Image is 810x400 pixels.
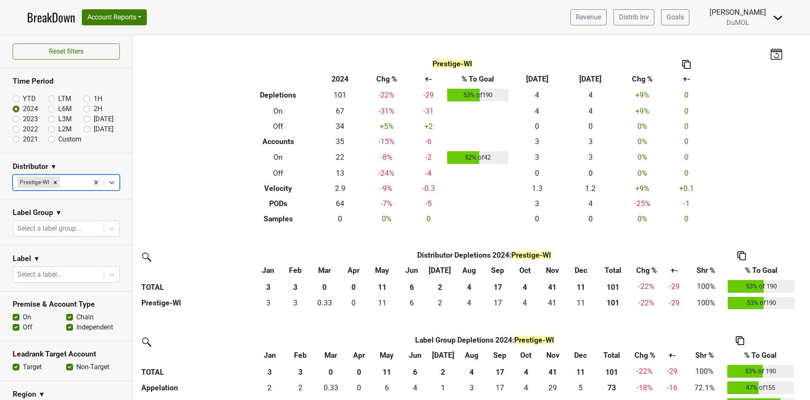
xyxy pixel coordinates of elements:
td: -22 % [631,295,662,312]
th: Sep: activate to sort column ascending [486,348,513,363]
label: Independent [76,322,113,332]
span: ▼ [38,389,45,400]
th: Distributor Depletions 2024 : [282,248,686,263]
label: 2022 [23,124,38,134]
td: 2.667 [457,380,486,397]
td: 3 [564,149,618,166]
td: 0 [510,166,564,181]
td: 0 [510,211,564,226]
label: 2023 [23,114,38,124]
button: Reset filters [13,44,120,60]
div: 73 [596,382,627,393]
th: Nov: activate to sort column ascending [539,348,567,363]
td: -5 [411,196,445,211]
th: May: activate to sort column ascending [372,348,402,363]
td: 17 [486,380,513,397]
div: 3 [459,382,484,393]
th: &nbsp;: activate to sort column ascending [139,263,254,278]
th: +- [411,71,445,87]
td: 29.167 [539,380,567,397]
td: 22 [319,149,362,166]
label: 2H [94,104,102,114]
td: 4.333 [513,380,538,397]
img: Copy to clipboard [737,251,746,260]
th: 11 [367,278,398,295]
div: 1 [431,382,456,393]
td: -4 [411,166,445,181]
td: 0 [340,295,367,312]
td: -31 % [362,103,412,119]
th: Apr: activate to sort column ascending [346,348,371,363]
th: 17 [486,363,513,380]
th: 3 [282,278,309,295]
th: Jun: activate to sort column ascending [398,263,426,278]
label: 1H [94,94,102,104]
div: 0 [348,382,370,393]
th: % To Goal: activate to sort column ascending [725,348,796,363]
td: 1.333 [429,380,457,397]
h3: Time Period [13,77,120,86]
div: 17 [486,297,510,308]
td: 41.334 [538,295,567,312]
th: Mar: activate to sort column ascending [309,263,340,278]
td: 0 [510,119,564,134]
span: -29 [667,367,678,376]
td: 0 [667,87,705,103]
div: 0 [342,297,364,308]
th: 100.833 [595,295,631,312]
td: 0 [667,119,705,134]
td: 1.3 [510,181,564,196]
td: 1.2 [564,181,618,196]
td: 3.667 [454,295,483,312]
button: Account Reports [82,9,147,25]
th: Mar: activate to sort column ascending [316,348,346,363]
td: 2 [254,380,285,397]
div: 4 [516,382,537,393]
td: 4.333 [512,295,538,312]
th: Chg %: activate to sort column ascending [631,263,662,278]
th: Appelation [139,380,254,397]
td: 67 [319,103,362,119]
td: 0 [564,211,618,226]
th: Jan: activate to sort column ascending [254,348,285,363]
td: 2.5 [282,295,309,312]
th: 3 [285,363,315,380]
th: Sep: activate to sort column ascending [483,263,512,278]
th: 2024 [319,71,362,87]
th: On [238,149,319,166]
td: 4 [564,196,618,211]
a: Goals [661,9,689,25]
th: Off [238,166,319,181]
td: 4 [510,87,564,103]
span: Prestige-WI [514,336,554,344]
td: -22 % [362,87,412,103]
td: 0 [564,166,618,181]
img: filter [139,335,153,348]
th: 11 [567,363,594,380]
label: [DATE] [94,124,113,134]
th: Jul: activate to sort column ascending [429,348,457,363]
td: 72.1% [684,380,725,397]
td: 100% [686,278,726,295]
th: 6 [398,278,426,295]
td: 100% [684,363,725,380]
label: Chain [76,312,94,322]
td: 0 [667,149,705,166]
td: +2 [411,119,445,134]
th: % To Goal [445,71,510,87]
th: 101 [594,363,629,380]
td: 0 [411,211,445,226]
td: 64 [319,196,362,211]
th: Total: activate to sort column ascending [595,263,631,278]
th: On [238,103,319,119]
label: On [23,312,31,322]
td: -15 % [362,134,412,149]
th: Depletions [238,87,319,103]
td: 0 % [617,166,667,181]
label: Target [23,362,42,372]
td: +9 % [617,87,667,103]
td: +9 % [617,181,667,196]
td: 3 [510,196,564,211]
td: 0 [667,103,705,119]
th: 3 [254,363,285,380]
